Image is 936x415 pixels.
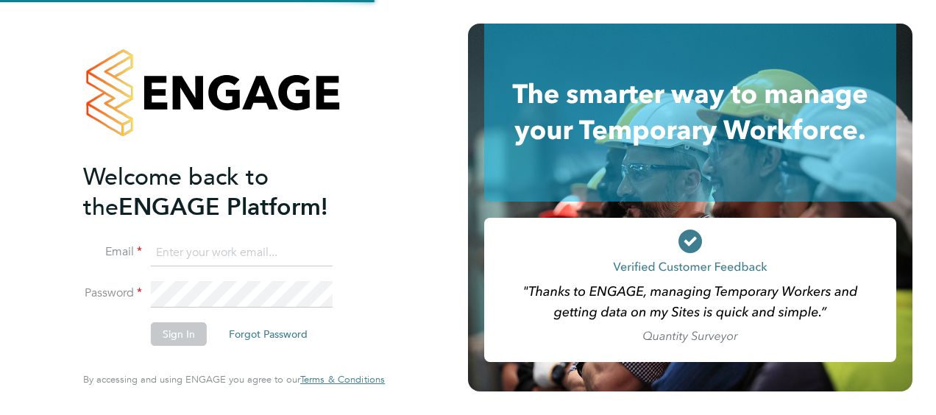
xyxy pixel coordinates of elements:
button: Sign In [151,322,207,346]
label: Password [83,285,142,301]
h2: ENGAGE Platform! [83,162,370,222]
a: Terms & Conditions [300,374,385,386]
label: Email [83,244,142,260]
span: Welcome back to the [83,163,269,221]
span: Terms & Conditions [300,373,385,386]
input: Enter your work email... [151,240,333,266]
span: By accessing and using ENGAGE you agree to our [83,373,385,386]
button: Forgot Password [217,322,319,346]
